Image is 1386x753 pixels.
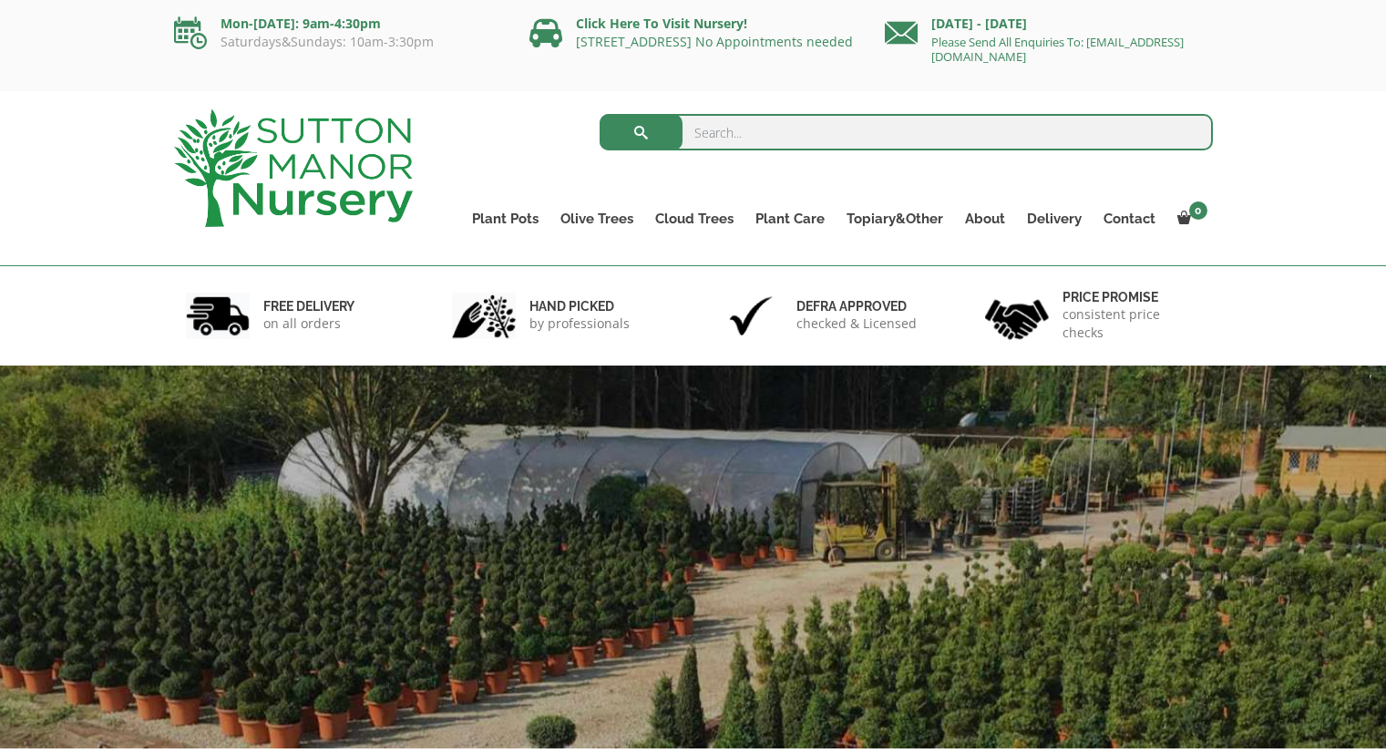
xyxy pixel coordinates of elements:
[452,293,516,339] img: 2.jpg
[985,288,1049,344] img: 4.jpg
[1063,289,1201,305] h6: Price promise
[1016,206,1093,232] a: Delivery
[461,206,549,232] a: Plant Pots
[644,206,744,232] a: Cloud Trees
[263,315,354,333] p: on all orders
[954,206,1016,232] a: About
[931,34,1184,65] a: Please Send All Enquiries To: [EMAIL_ADDRESS][DOMAIN_NAME]
[186,293,250,339] img: 1.jpg
[576,33,853,50] a: [STREET_ADDRESS] No Appointments needed
[796,298,917,315] h6: Defra approved
[719,293,783,339] img: 3.jpg
[1093,206,1166,232] a: Contact
[174,109,413,227] img: logo
[529,298,630,315] h6: hand picked
[1063,305,1201,342] p: consistent price checks
[1189,201,1207,220] span: 0
[263,298,354,315] h6: FREE DELIVERY
[836,206,954,232] a: Topiary&Other
[549,206,644,232] a: Olive Trees
[744,206,836,232] a: Plant Care
[600,114,1213,150] input: Search...
[885,13,1213,35] p: [DATE] - [DATE]
[796,315,917,333] p: checked & Licensed
[174,35,502,49] p: Saturdays&Sundays: 10am-3:30pm
[1166,206,1213,232] a: 0
[174,13,502,35] p: Mon-[DATE]: 9am-4:30pm
[576,15,747,32] a: Click Here To Visit Nursery!
[529,315,630,333] p: by professionals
